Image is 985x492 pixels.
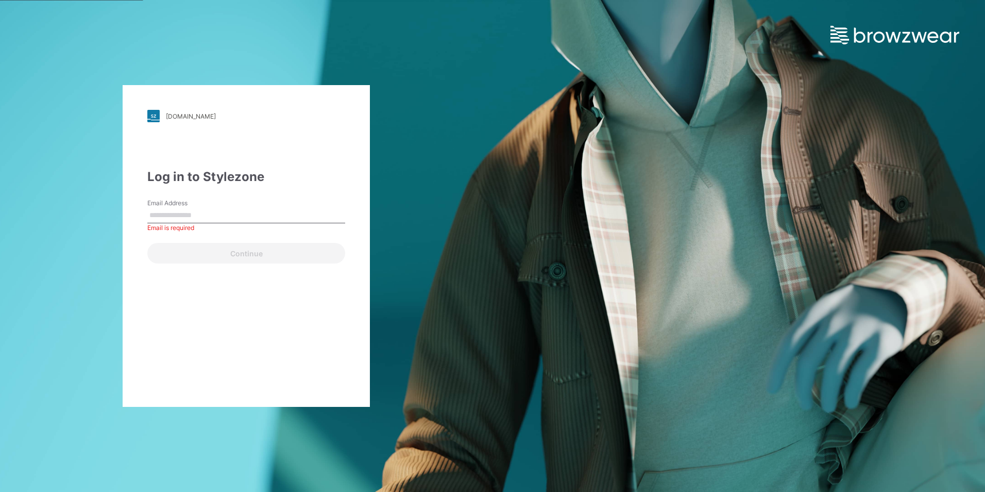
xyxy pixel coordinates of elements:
img: browzwear-logo.e42bd6dac1945053ebaf764b6aa21510.svg [830,26,959,44]
div: Email is required [147,223,345,233]
div: Log in to Stylezone [147,168,345,186]
a: [DOMAIN_NAME] [147,110,345,122]
label: Email Address [147,199,219,208]
img: stylezone-logo.562084cfcfab977791bfbf7441f1a819.svg [147,110,160,122]
div: [DOMAIN_NAME] [166,112,216,120]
